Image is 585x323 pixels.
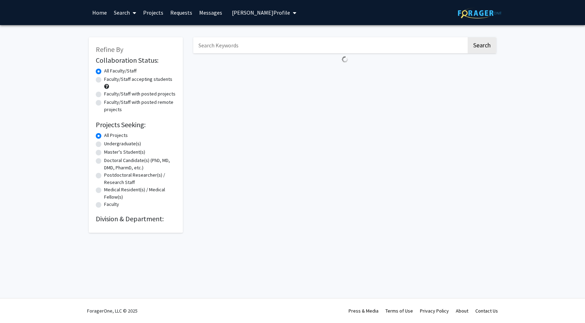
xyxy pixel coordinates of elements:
label: Master's Student(s) [104,148,145,156]
a: Terms of Use [385,308,413,314]
h2: Projects Seeking: [96,121,176,129]
nav: Page navigation [193,66,496,82]
label: Faculty/Staff with posted remote projects [104,99,176,113]
a: Home [89,0,110,25]
a: Projects [140,0,167,25]
label: Medical Resident(s) / Medical Fellow(s) [104,186,176,201]
label: Faculty [104,201,119,208]
h2: Division & Department: [96,215,176,223]
a: Privacy Policy [420,308,449,314]
a: About [456,308,468,314]
div: ForagerOne, LLC © 2025 [87,299,138,323]
a: Press & Media [349,308,379,314]
h2: Collaboration Status: [96,56,176,64]
input: Search Keywords [193,37,467,53]
a: Requests [167,0,196,25]
label: Doctoral Candidate(s) (PhD, MD, DMD, PharmD, etc.) [104,157,176,171]
a: Contact Us [475,308,498,314]
label: Postdoctoral Researcher(s) / Research Staff [104,171,176,186]
label: Faculty/Staff accepting students [104,76,172,83]
a: Messages [196,0,226,25]
a: Search [110,0,140,25]
label: All Projects [104,132,128,139]
button: Search [468,37,496,53]
img: Loading [339,53,351,66]
span: [PERSON_NAME] Profile [232,9,290,16]
label: Undergraduate(s) [104,140,141,147]
img: ForagerOne Logo [458,8,501,18]
span: Refine By [96,45,123,54]
label: All Faculty/Staff [104,67,136,75]
label: Faculty/Staff with posted projects [104,90,175,98]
